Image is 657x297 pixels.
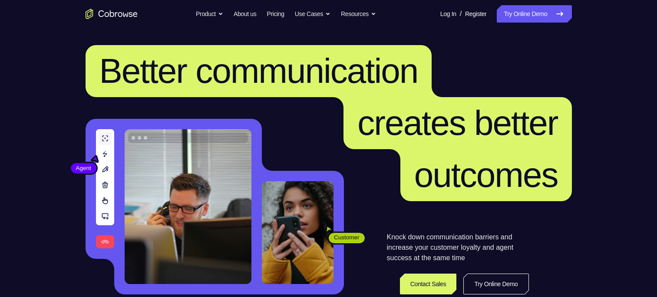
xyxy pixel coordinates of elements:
[341,5,376,23] button: Resources
[400,274,457,294] a: Contact Sales
[99,52,418,90] span: Better communication
[414,156,558,194] span: outcomes
[465,5,486,23] a: Register
[267,5,284,23] a: Pricing
[460,9,462,19] span: /
[262,181,333,284] img: A customer holding their phone
[463,274,528,294] a: Try Online Demo
[295,5,330,23] button: Use Cases
[497,5,571,23] a: Try Online Demo
[387,232,529,263] p: Knock down communication barriers and increase your customer loyalty and agent success at the sam...
[196,5,223,23] button: Product
[357,104,558,142] span: creates better
[86,9,138,19] a: Go to the home page
[234,5,256,23] a: About us
[125,129,251,284] img: A customer support agent talking on the phone
[440,5,456,23] a: Log In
